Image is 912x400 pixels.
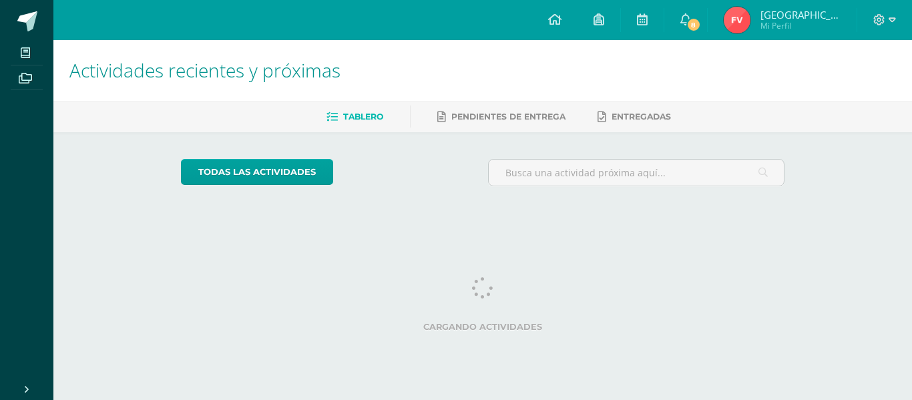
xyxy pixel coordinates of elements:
[760,8,841,21] span: [GEOGRAPHIC_DATA]
[69,57,340,83] span: Actividades recientes y próximas
[326,106,383,128] a: Tablero
[724,7,750,33] img: 6495a5ec7aeeed389f61bcc63171547b.png
[343,112,383,122] span: Tablero
[760,20,841,31] span: Mi Perfil
[437,106,565,128] a: Pendientes de entrega
[612,112,671,122] span: Entregadas
[181,322,785,332] label: Cargando actividades
[489,160,784,186] input: Busca una actividad próxima aquí...
[451,112,565,122] span: Pendientes de entrega
[181,159,333,185] a: todas las Actividades
[686,17,700,32] span: 8
[598,106,671,128] a: Entregadas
